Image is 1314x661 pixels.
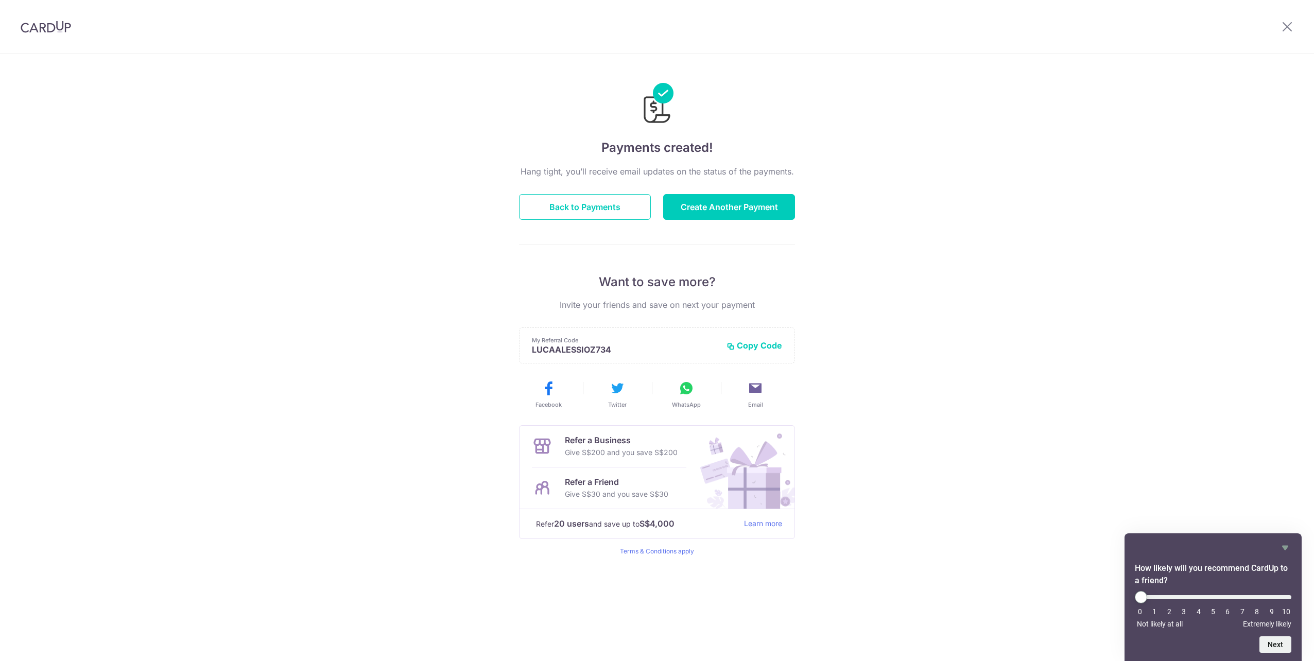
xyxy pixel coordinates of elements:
[672,401,701,409] span: WhatsApp
[663,194,795,220] button: Create Another Payment
[620,547,694,555] a: Terms & Conditions apply
[1135,591,1291,628] div: How likely will you recommend CardUp to a friend? Select an option from 0 to 10, with 0 being Not...
[536,517,736,530] p: Refer and save up to
[639,517,675,530] strong: S$4,000
[1252,607,1262,616] li: 8
[1237,607,1248,616] li: 7
[641,83,673,126] img: Payments
[1137,620,1183,628] span: Not likely at all
[1243,620,1291,628] span: Extremely likely
[554,517,589,530] strong: 20 users
[1279,542,1291,554] button: Hide survey
[1208,607,1218,616] li: 5
[1135,562,1291,587] h2: How likely will you recommend CardUp to a friend? Select an option from 0 to 10, with 0 being Not...
[519,194,651,220] button: Back to Payments
[1222,607,1233,616] li: 6
[1164,607,1174,616] li: 2
[519,165,795,178] p: Hang tight, you’ll receive email updates on the status of the payments.
[744,517,782,530] a: Learn more
[1135,542,1291,653] div: How likely will you recommend CardUp to a friend? Select an option from 0 to 10, with 0 being Not...
[1194,607,1204,616] li: 4
[587,380,648,409] button: Twitter
[532,344,718,355] p: LUCAALESSIOZ734
[1135,607,1145,616] li: 0
[1149,607,1160,616] li: 1
[727,340,782,351] button: Copy Code
[519,299,795,311] p: Invite your friends and save on next your payment
[565,476,668,488] p: Refer a Friend
[565,488,668,500] p: Give S$30 and you save S$30
[519,274,795,290] p: Want to save more?
[519,138,795,157] h4: Payments created!
[532,336,718,344] p: My Referral Code
[608,401,627,409] span: Twitter
[535,401,562,409] span: Facebook
[21,21,71,33] img: CardUp
[1281,607,1291,616] li: 10
[1267,607,1277,616] li: 9
[748,401,763,409] span: Email
[656,380,717,409] button: WhatsApp
[690,426,794,509] img: Refer
[1259,636,1291,653] button: Next question
[1179,607,1189,616] li: 3
[565,446,678,459] p: Give S$200 and you save S$200
[725,380,786,409] button: Email
[518,380,579,409] button: Facebook
[565,434,678,446] p: Refer a Business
